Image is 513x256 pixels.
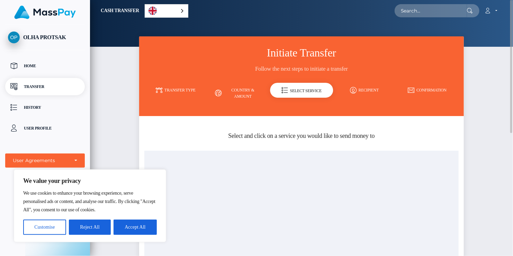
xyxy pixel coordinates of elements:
[14,6,76,19] img: MassPay
[333,84,396,96] a: Recipient
[5,78,85,95] a: Transfer
[396,84,459,96] a: Confirmation
[144,65,459,73] h3: Follow the next steps to initiate a transfer
[145,5,188,17] a: English
[5,153,85,168] button: User Agreements
[207,84,270,102] a: Country & Amount
[5,34,85,41] span: OLHA PROTSAK
[144,84,207,96] a: Transfer Type
[23,220,66,235] button: Customise
[5,99,85,116] a: History
[395,4,467,17] input: Search...
[5,57,85,74] a: Home
[23,189,157,214] p: We use cookies to enhance your browsing experience, serve personalised ads or content, and analys...
[144,132,459,140] h5: Select and click on a service you would like to send money to
[8,81,82,92] p: Transfer
[13,157,70,164] div: User Agreements
[145,4,188,18] div: Language
[14,169,166,242] div: We value your privacy
[5,120,85,137] a: User Profile
[23,177,157,185] p: We value your privacy
[69,220,111,235] button: Reject All
[101,3,139,18] a: Cash Transfer
[144,45,459,61] h3: Initiate Transfer
[8,61,82,71] p: Home
[8,123,82,133] p: User Profile
[8,102,82,113] p: History
[270,83,333,98] div: Select Service
[145,4,188,18] aside: Language selected: English
[114,220,157,235] button: Accept All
